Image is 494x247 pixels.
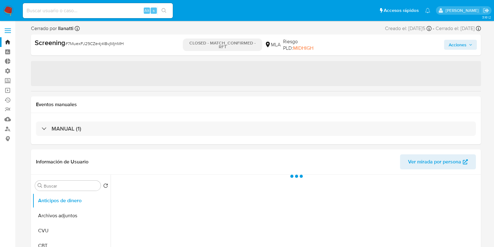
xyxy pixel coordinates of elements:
[157,6,170,15] button: search-icon
[265,41,281,48] div: MLA
[444,40,477,50] button: Acciones
[144,8,149,13] span: Alt
[35,38,65,48] b: Screening
[408,154,461,169] span: Ver mirada por persona
[425,8,430,13] a: Notificaciones
[445,8,481,13] p: federico.pizzingrilli@mercadolibre.com
[483,7,489,14] a: Salir
[32,223,111,238] button: CVU
[36,159,88,165] h1: Información de Usuario
[293,44,313,52] span: MIDHIGH
[36,121,476,136] div: MANUAL (1)
[31,25,73,32] span: Cerrado por
[448,40,466,50] span: Acciones
[433,25,434,32] span: -
[400,154,476,169] button: Ver mirada por persona
[37,183,42,188] button: Buscar
[65,40,124,47] span: # 7MuexFJ29CZe4j4I8vjMjnMH
[23,7,173,15] input: Buscar usuario o caso...
[32,193,111,208] button: Anticipos de dinero
[384,7,419,14] span: Accesos rápidos
[436,25,481,32] div: Cerrado el: [DATE]
[36,101,476,108] h1: Eventos manuales
[153,8,155,13] span: s
[103,183,108,190] button: Volver al orden por defecto
[57,25,73,32] b: llanatti
[283,38,329,52] span: Riesgo PLD:
[32,208,111,223] button: Archivos adjuntos
[183,39,262,51] p: CLOSED - MATCH_CONFIRMED - RFT
[52,125,81,132] h3: MANUAL (1)
[385,25,432,32] div: Creado el: [DATE]5
[31,61,481,86] span: ‌
[44,183,98,189] input: Buscar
